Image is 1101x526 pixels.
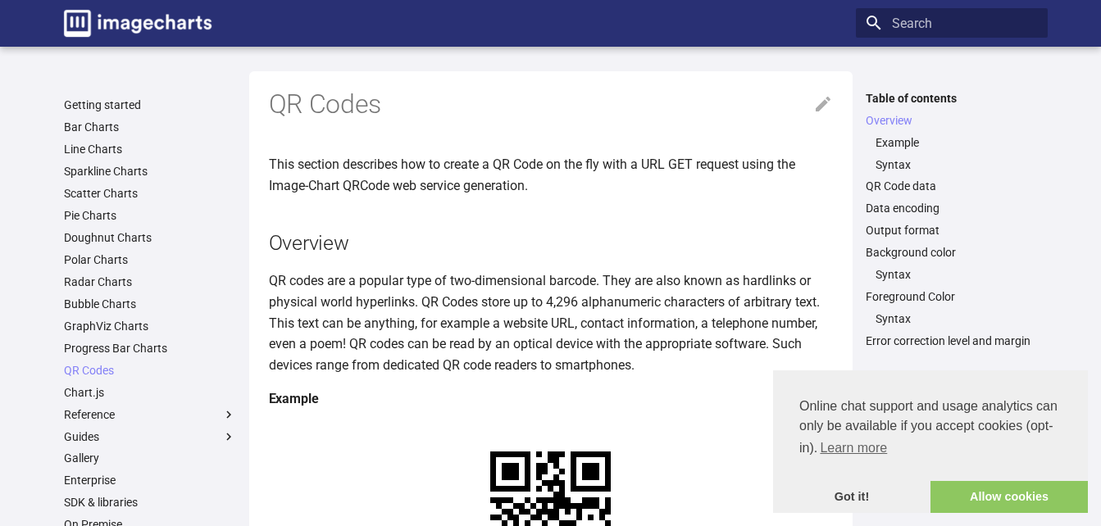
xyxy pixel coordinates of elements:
a: Polar Charts [64,252,236,267]
a: Background color [866,245,1038,260]
a: Syntax [876,267,1038,282]
p: QR codes are a popular type of two-dimensional barcode. They are also known as hardlinks or physi... [269,270,833,375]
a: Syntax [876,311,1038,326]
h2: Overview [269,229,833,257]
h1: QR Codes [269,88,833,122]
a: Example [876,135,1038,150]
nav: Foreground Color [866,311,1038,326]
nav: Background color [866,267,1038,282]
nav: Overview [866,135,1038,172]
a: Image-Charts documentation [57,3,218,43]
a: Overview [866,113,1038,128]
a: allow cookies [930,481,1088,514]
a: Enterprise [64,473,236,487]
a: learn more about cookies [817,436,889,460]
a: Gallery [64,451,236,465]
a: Output format [866,223,1038,238]
span: Online chat support and usage analytics can only be available if you accept cookies (opt-in). [799,397,1062,460]
a: Error correction level and margin [866,333,1038,348]
a: Bar Charts [64,120,236,134]
a: Foreground Color [866,289,1038,304]
img: logo [64,10,212,37]
label: Table of contents [856,91,1048,106]
a: GraphViz Charts [64,319,236,333]
a: Getting started [64,97,236,112]
a: Radar Charts [64,274,236,289]
a: dismiss cookie message [773,481,930,514]
h4: Example [269,388,833,410]
a: Scatter Charts [64,186,236,201]
nav: Table of contents [856,91,1048,349]
a: Bubble Charts [64,297,236,311]
a: Sparkline Charts [64,164,236,179]
a: Line Charts [64,142,236,156]
a: Pie Charts [64,208,236,223]
a: Doughnut Charts [64,230,236,245]
a: QR Code data [866,179,1038,193]
a: Progress Bar Charts [64,341,236,356]
a: SDK & libraries [64,495,236,510]
a: Chart.js [64,385,236,400]
input: Search [856,8,1048,38]
div: cookieconsent [773,370,1088,513]
a: QR Codes [64,363,236,378]
a: Data encoding [866,201,1038,215]
p: This section describes how to create a QR Code on the fly with a URL GET request using the Image-... [269,154,833,196]
label: Reference [64,407,236,422]
label: Guides [64,429,236,444]
a: Syntax [876,157,1038,172]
